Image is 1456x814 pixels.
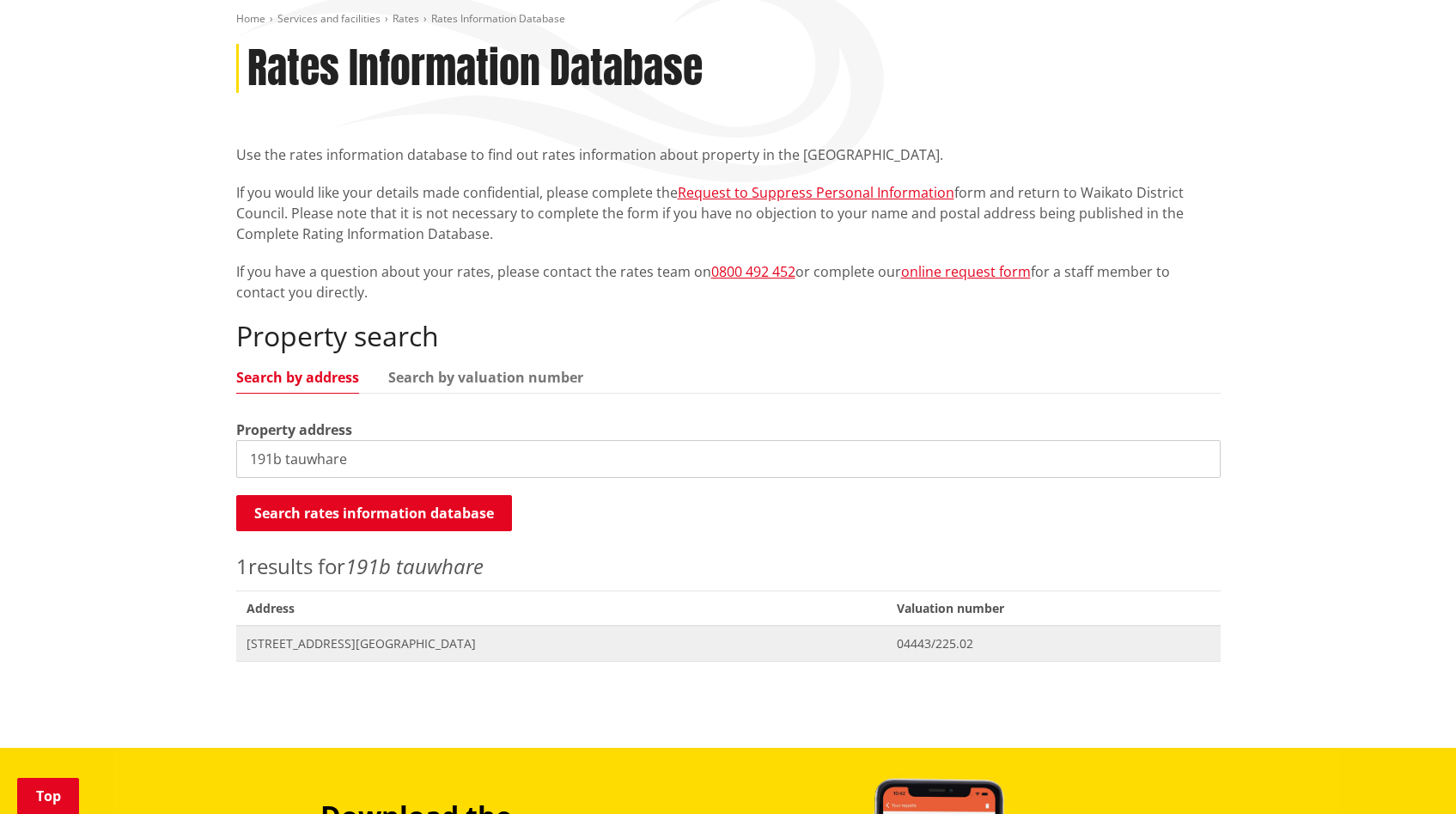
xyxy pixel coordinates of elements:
[236,182,1221,244] p: If you would like your details made confidential, please complete the form and return to Waikato ...
[236,440,1221,478] input: e.g. Duke Street NGARUAWAHIA
[886,591,1220,626] span: Valuation number
[236,261,1221,303] p: If you have a question about your rates, please contact the rates team on or complete our for a s...
[247,44,703,94] h1: Rates Information Database
[236,320,1221,352] h2: Property search
[17,778,79,814] a: Top
[897,635,1209,652] span: 04443/225.02
[388,370,583,384] a: Search by valuation number
[345,552,484,580] em: 191b tauwhare
[236,552,248,580] span: 1
[1377,742,1439,804] iframe: Messenger Launcher
[277,11,381,26] a: Services and facilities
[901,262,1031,281] a: online request form
[236,12,1221,27] nav: breadcrumb
[236,591,887,626] span: Address
[236,11,265,26] a: Home
[711,262,795,281] a: 0800 492 452
[678,183,954,202] a: Request to Suppress Personal Information
[393,11,419,26] a: Rates
[236,626,1221,661] a: [STREET_ADDRESS][GEOGRAPHIC_DATA] 04443/225.02
[236,495,512,531] button: Search rates information database
[247,635,877,652] span: [STREET_ADDRESS][GEOGRAPHIC_DATA]
[236,551,1221,582] p: results for
[431,11,565,26] span: Rates Information Database
[236,370,359,384] a: Search by address
[236,144,1221,165] p: Use the rates information database to find out rates information about property in the [GEOGRAPHI...
[236,419,352,440] label: Property address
